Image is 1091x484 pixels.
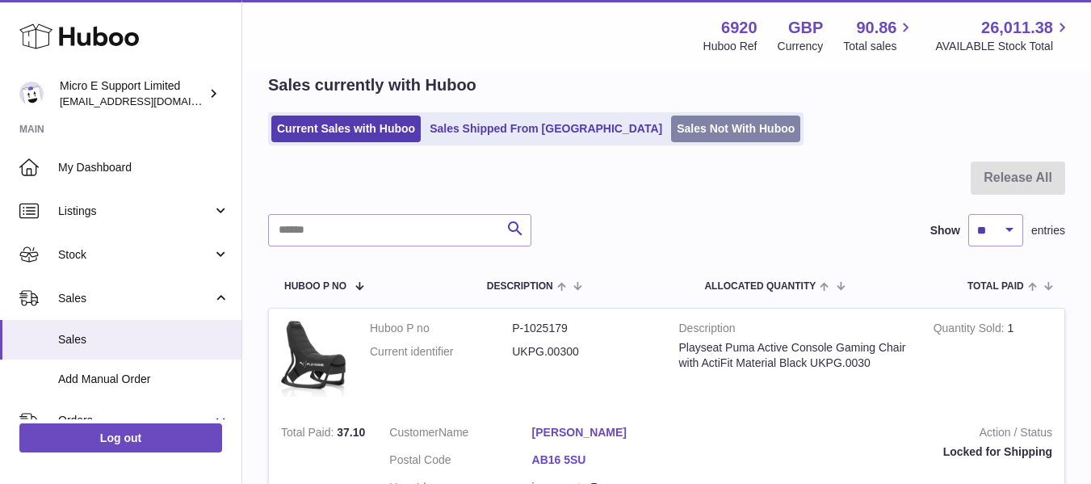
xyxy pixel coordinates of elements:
[58,247,212,263] span: Stock
[58,160,229,175] span: My Dashboard
[370,321,512,336] dt: Huboo P no
[268,74,476,96] h2: Sales currently with Huboo
[19,82,44,106] img: contact@micropcsupport.com
[935,17,1072,54] a: 26,011.38 AVAILABLE Stock Total
[532,452,674,468] a: AB16 5SU
[1031,223,1065,238] span: entries
[679,321,909,340] strong: Description
[389,426,438,439] span: Customer
[699,425,1052,444] strong: Action / Status
[271,116,421,142] a: Current Sales with Huboo
[704,281,816,292] span: ALLOCATED Quantity
[58,372,229,387] span: Add Manual Order
[60,78,205,109] div: Micro E Support Limited
[930,223,960,238] label: Show
[856,17,896,39] span: 90.86
[934,322,1008,339] strong: Quantity Sold
[843,17,915,54] a: 90.86 Total sales
[58,204,212,219] span: Listings
[337,426,365,439] span: 37.10
[967,281,1024,292] span: Total paid
[512,344,654,360] dd: UKPG.00300
[921,309,1064,413] td: 1
[370,344,512,360] dt: Current identifier
[679,340,909,371] div: Playseat Puma Active Console Gaming Chair with ActiFit Material Black UKPG.0030
[60,95,237,107] span: [EMAIL_ADDRESS][DOMAIN_NAME]
[671,116,800,142] a: Sales Not With Huboo
[58,332,229,347] span: Sales
[721,17,757,39] strong: 6920
[487,281,553,292] span: Description
[19,423,222,452] a: Log out
[281,426,337,443] strong: Total Paid
[389,452,531,472] dt: Postal Code
[424,116,668,142] a: Sales Shipped From [GEOGRAPHIC_DATA]
[281,321,346,397] img: $_57.JPG
[981,17,1053,39] span: 26,011.38
[389,425,531,444] dt: Name
[703,39,757,54] div: Huboo Ref
[532,425,674,440] a: [PERSON_NAME]
[788,17,823,39] strong: GBP
[58,291,212,306] span: Sales
[778,39,824,54] div: Currency
[58,413,212,428] span: Orders
[512,321,654,336] dd: P-1025179
[699,444,1052,460] div: Locked for Shipping
[284,281,346,292] span: Huboo P no
[935,39,1072,54] span: AVAILABLE Stock Total
[843,39,915,54] span: Total sales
